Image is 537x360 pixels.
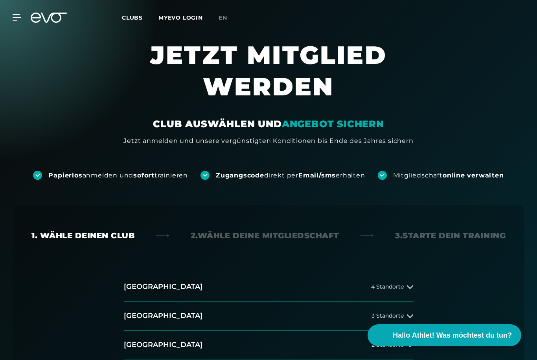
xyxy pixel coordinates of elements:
[393,330,512,341] span: Hallo Athlet! Was möchtest du tun?
[443,172,504,179] strong: online verwalten
[88,39,449,118] h1: JETZT MITGLIED WERDEN
[395,230,506,241] div: 3. Starte dein Training
[219,14,227,21] span: en
[371,284,404,290] span: 4 Standorte
[282,118,384,130] em: ANGEBOT SICHERN
[31,230,134,241] div: 1. Wähle deinen Club
[219,13,237,22] a: en
[124,311,202,321] h2: [GEOGRAPHIC_DATA]
[371,342,404,348] span: 2 Standorte
[368,324,521,346] button: Hallo Athlet! Was möchtest du tun?
[216,172,264,179] strong: Zugangscode
[123,136,413,146] div: Jetzt anmelden und unsere vergünstigten Konditionen bis Ende des Jahres sichern
[133,172,154,179] strong: sofort
[216,171,365,180] div: direkt per erhalten
[122,14,143,21] span: Clubs
[124,302,413,331] button: [GEOGRAPHIC_DATA]3 Standorte
[48,171,188,180] div: anmelden und trainieren
[48,172,82,179] strong: Papierlos
[124,340,202,350] h2: [GEOGRAPHIC_DATA]
[153,118,384,130] div: CLUB AUSWÄHLEN UND
[371,313,404,319] span: 3 Standorte
[393,171,504,180] div: Mitgliedschaft
[298,172,336,179] strong: Email/sms
[124,331,413,360] button: [GEOGRAPHIC_DATA]2 Standorte
[124,272,413,302] button: [GEOGRAPHIC_DATA]4 Standorte
[158,14,203,21] a: MYEVO LOGIN
[191,230,339,241] div: 2. Wähle deine Mitgliedschaft
[122,14,158,21] a: Clubs
[124,282,202,292] h2: [GEOGRAPHIC_DATA]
